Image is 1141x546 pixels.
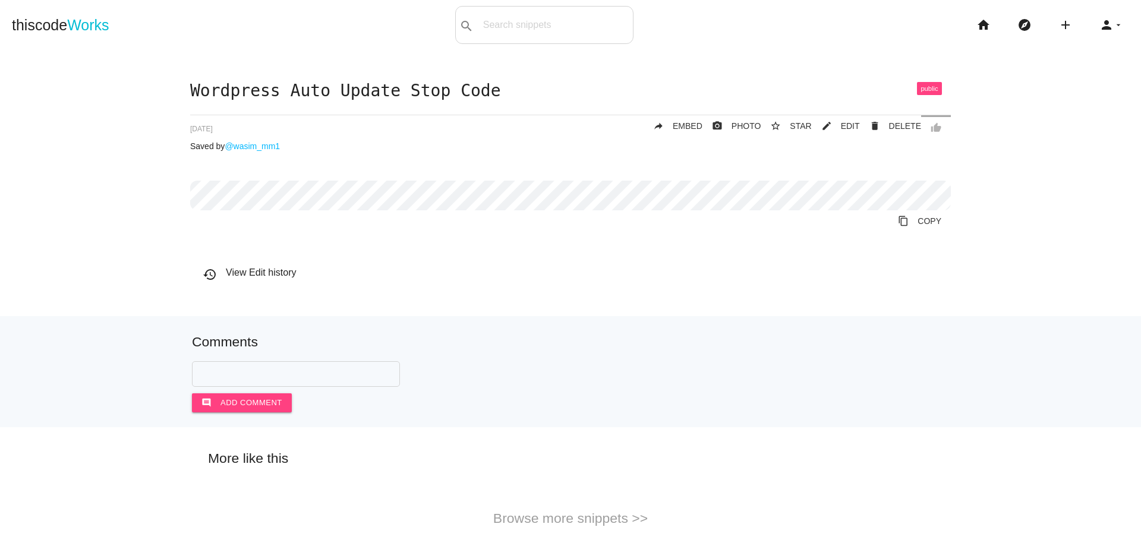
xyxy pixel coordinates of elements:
[201,393,212,412] i: comment
[888,210,951,232] a: Copy to Clipboard
[203,267,951,278] h6: View Edit history
[889,121,921,131] span: DELETE
[898,210,909,232] i: content_copy
[190,141,951,151] p: Saved by
[477,12,633,37] input: Search snippets
[1017,6,1032,44] i: explore
[190,82,951,100] h1: Wordpress Auto Update Stop Code
[790,121,811,131] span: STAR
[225,141,280,151] a: @wasim_mm1
[976,6,991,44] i: home
[1099,6,1114,44] i: person
[1058,6,1073,44] i: add
[821,115,832,137] i: mode_edit
[841,121,860,131] span: EDIT
[190,125,213,133] span: [DATE]
[761,115,811,137] button: star_borderSTAR
[459,7,474,45] i: search
[456,7,477,43] button: search
[812,115,860,137] a: mode_editEDIT
[712,115,723,137] i: photo_camera
[67,17,109,33] span: Works
[644,115,702,137] a: replyEMBED
[732,121,761,131] span: PHOTO
[192,393,292,412] button: commentAdd comment
[12,6,109,44] a: thiscodeWorks
[770,115,781,137] i: star_border
[203,267,217,282] i: history
[673,121,702,131] span: EMBED
[860,115,921,137] a: Delete Post
[702,115,761,137] a: photo_cameraPHOTO
[653,115,664,137] i: reply
[190,451,951,466] h5: More like this
[869,115,880,137] i: delete
[1114,6,1123,44] i: arrow_drop_down
[192,334,949,349] h5: Comments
